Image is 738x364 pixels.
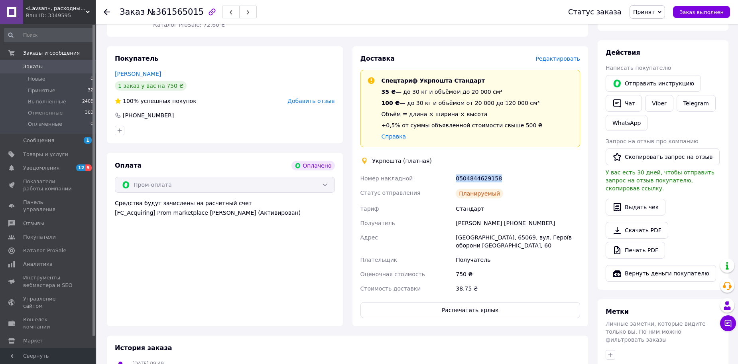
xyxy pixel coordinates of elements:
span: Инструменты вебмастера и SEO [23,274,74,289]
span: 12 [76,164,85,171]
span: Панель управления [23,199,74,213]
div: 1 заказ у вас на 750 ₴ [115,81,187,91]
span: Заказ [120,7,145,17]
span: №361565015 [147,7,204,17]
span: Принятые [28,87,55,94]
span: Кошелек компании [23,316,74,330]
div: [FC_Acquiring] Prom marketplace [PERSON_NAME] (Активирован) [115,209,335,217]
span: Метки [606,308,629,315]
span: 5 [85,164,92,171]
span: Принят [633,9,655,15]
div: Вернуться назад [104,8,110,16]
span: 0 [91,121,93,128]
span: Добавить отзыв [287,98,335,104]
div: +0,5% от суммы объявленной стоимости свыше 500 ₴ [382,121,543,129]
div: — до 30 кг и объёмом до 20 000 см³ [382,88,543,96]
span: Написать покупателю [606,65,671,71]
button: Заказ выполнен [673,6,730,18]
div: Стандарт [454,202,582,216]
input: Поиск [4,28,94,42]
button: Отправить инструкцию [606,75,701,92]
div: — до 30 кг и объёмом от 20 000 до 120 000 см³ [382,99,543,107]
div: Планируемый [456,189,503,198]
span: Оценочная стоимость [360,271,425,277]
a: [PERSON_NAME] [115,71,161,77]
span: Отмененные [28,109,63,117]
span: 1 [84,137,92,144]
span: Новые [28,75,45,83]
button: Чат с покупателем [720,315,736,331]
a: Справка [382,133,406,140]
div: 38.75 ₴ [454,281,582,296]
span: Показатели работы компании [23,178,74,192]
div: Средства будут зачислены на расчетный счет [115,199,335,217]
span: Управление сайтом [23,295,74,310]
div: Ваш ID: 3349595 [26,12,96,19]
span: Статус отправления [360,190,421,196]
span: Адрес [360,234,378,241]
span: Плательщик [360,257,398,263]
span: Выполненные [28,98,66,105]
span: 303 [85,109,93,117]
button: Скопировать запрос на отзыв [606,148,720,165]
span: Заказы [23,63,43,70]
span: Аналитика [23,261,53,268]
a: Скачать PDF [606,222,668,239]
div: [PERSON_NAME] [PHONE_NUMBER] [454,216,582,230]
span: История заказа [115,344,172,352]
div: Объём = длина × ширина × высота [382,110,543,118]
span: Оплаченные [28,121,62,128]
div: Статус заказа [568,8,622,16]
span: Запрос на отзыв про компанию [606,138,699,144]
span: Тариф [360,206,379,212]
span: Покупатели [23,233,56,241]
button: Выдать чек [606,199,665,216]
div: 750 ₴ [454,267,582,281]
div: [PHONE_NUMBER] [122,111,175,119]
span: Каталог ProSale: 72.60 ₴ [153,22,225,28]
span: Заказы и сообщения [23,49,80,57]
span: Оплата [115,162,142,169]
button: Распечатать ярлык [360,302,581,318]
div: 0504844629158 [454,171,582,186]
span: Редактировать [535,55,580,62]
span: У вас есть 30 дней, чтобы отправить запрос на отзыв покупателю, скопировав ссылку. [606,169,714,192]
a: Viber [645,95,673,112]
a: WhatsApp [606,115,647,131]
span: Каталог ProSale [23,247,66,254]
span: «Lavsan», расходные материалы для дома и авто оптом, интернет-магазин [26,5,86,12]
div: [GEOGRAPHIC_DATA], 65069, вул. Героїв оборони [GEOGRAPHIC_DATA], 60 [454,230,582,253]
span: 100 ₴ [382,100,400,106]
button: Вернуть деньги покупателю [606,265,716,282]
a: Telegram [677,95,716,112]
div: успешных покупок [115,97,197,105]
span: Доставка [360,55,395,62]
span: 35 ₴ [382,89,396,95]
div: Укрпошта (платная) [370,157,434,165]
span: Отзывы [23,220,44,227]
a: Печать PDF [606,242,665,259]
span: Товары и услуги [23,151,68,158]
span: Стоимость доставки [360,285,421,292]
span: Маркет [23,337,43,344]
span: Действия [606,49,640,56]
span: 0 [91,75,93,83]
span: 100% [123,98,139,104]
span: 2408 [82,98,93,105]
span: Получатель [360,220,395,226]
span: Уведомления [23,164,59,172]
div: Оплачено [291,161,335,170]
span: 32 [88,87,93,94]
span: Спецтариф Укрпошта Стандарт [382,77,485,84]
span: Заказ выполнен [679,9,724,15]
span: Сообщения [23,137,54,144]
div: Получатель [454,253,582,267]
span: Номер накладной [360,175,413,182]
span: Личные заметки, которые видите только вы. По ним можно фильтровать заказы [606,320,706,343]
button: Чат [606,95,642,112]
span: Покупатель [115,55,158,62]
